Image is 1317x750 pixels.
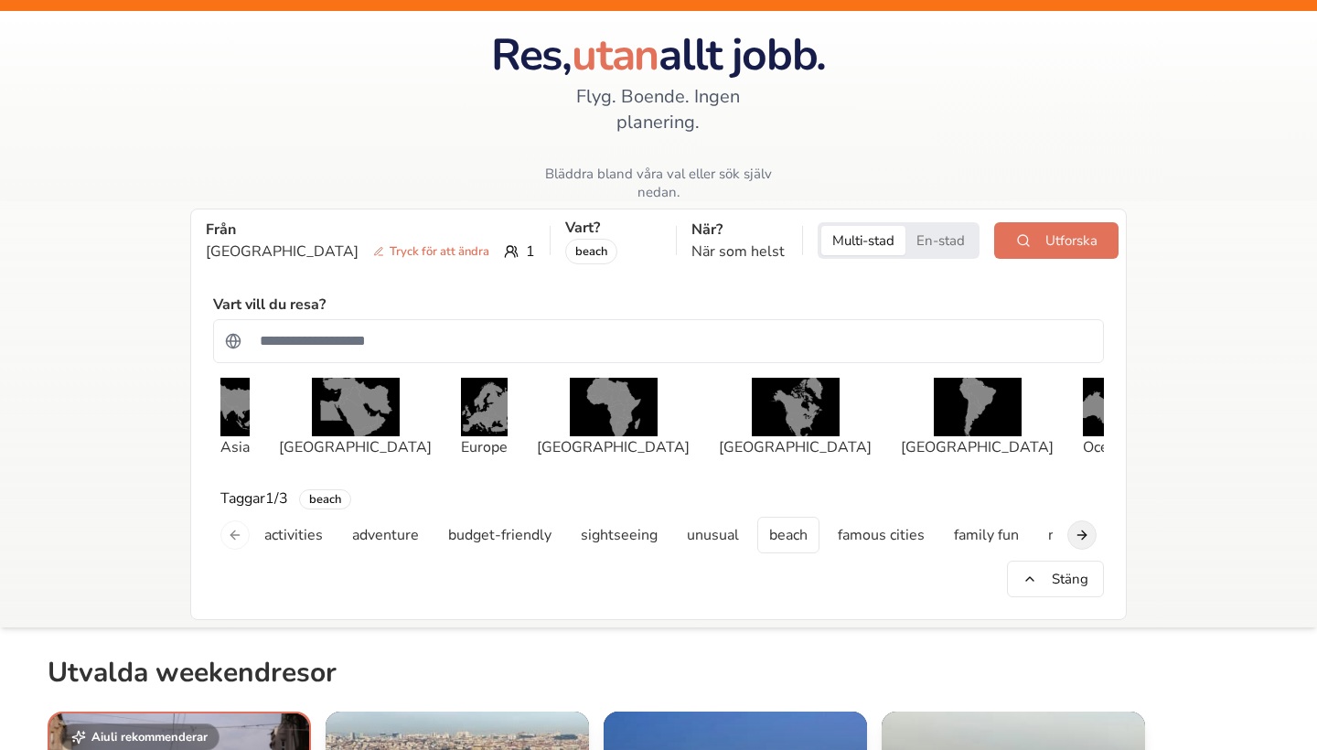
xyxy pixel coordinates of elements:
[818,222,980,259] div: Trip style
[461,378,508,436] img: na image
[712,370,879,466] button: na image[GEOGRAPHIC_DATA]
[1083,378,1135,436] img: na image
[206,219,535,241] p: Från
[454,370,515,466] button: na imageEurope
[570,378,658,436] img: na image
[352,524,419,546] p: adventure
[757,517,819,553] button: beach
[213,294,326,316] p: Vart vill du resa?
[687,524,739,546] p: unusual
[537,436,690,458] p: [GEOGRAPHIC_DATA]
[437,517,562,553] button: budget-friendly
[769,524,808,546] p: beach
[1083,436,1135,458] p: Oceania
[901,436,1054,458] p: [GEOGRAPHIC_DATA]
[206,241,535,262] div: 1
[994,222,1119,259] button: Utforska
[905,226,976,255] button: Single-city
[213,370,257,466] button: na imageAsia
[272,370,439,466] button: na image[GEOGRAPHIC_DATA]
[341,517,430,553] button: adventure
[253,517,334,553] button: activities
[676,517,750,553] button: unusual
[220,378,250,436] img: na image
[461,436,508,458] p: Europe
[213,487,1104,509] div: Taggar 1/3
[491,25,826,85] span: Res, allt jobb.
[366,242,497,261] span: Tryck för att ändra
[523,165,795,201] span: Bläddra bland våra val eller sök själv nedan.
[206,241,497,262] p: [GEOGRAPHIC_DATA]
[530,370,697,466] button: na image[GEOGRAPHIC_DATA]
[691,241,787,262] p: När som helst
[264,524,323,546] p: activities
[91,730,208,745] span: Aiuli rekommenderar
[1048,524,1103,546] p: nightlife
[1076,370,1142,466] button: na imageOceania
[838,524,925,546] p: famous cities
[565,239,617,264] div: beach
[581,524,658,546] p: sightseeing
[821,226,905,255] button: Multi-city
[719,436,872,458] p: [GEOGRAPHIC_DATA]
[249,323,1092,359] input: Sök efter ett land
[1037,517,1114,553] button: nightlife
[279,436,432,458] p: [GEOGRAPHIC_DATA]
[220,436,250,458] p: Asia
[827,517,936,553] button: famous cities
[1007,561,1104,597] button: Stäng
[534,84,783,135] span: Flyg. Boende. Ingen planering.
[934,378,1022,436] img: na image
[572,25,658,85] span: utan
[570,517,669,553] button: sightseeing
[943,517,1030,553] button: family fun
[312,378,400,436] img: na image
[48,657,337,697] h2: Utvalda weekendresor
[894,370,1061,466] button: na image[GEOGRAPHIC_DATA]
[448,524,551,546] p: budget-friendly
[954,524,1019,546] p: family fun
[565,217,661,239] p: Vart?
[752,378,840,436] img: na image
[299,489,351,509] div: beach
[691,219,787,241] p: När?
